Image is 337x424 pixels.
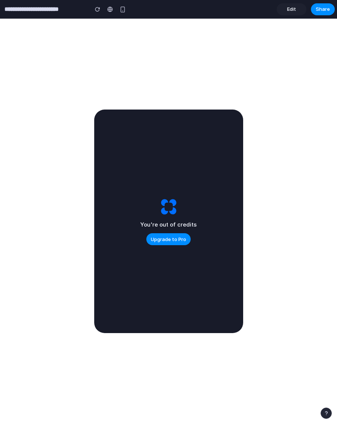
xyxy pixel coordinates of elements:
[151,236,186,243] span: Upgrade to Pro
[311,3,335,15] button: Share
[277,3,306,15] a: Edit
[316,6,330,13] span: Share
[140,221,197,229] h2: You're out of credits
[146,233,191,245] button: Upgrade to Pro
[287,6,296,13] span: Edit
